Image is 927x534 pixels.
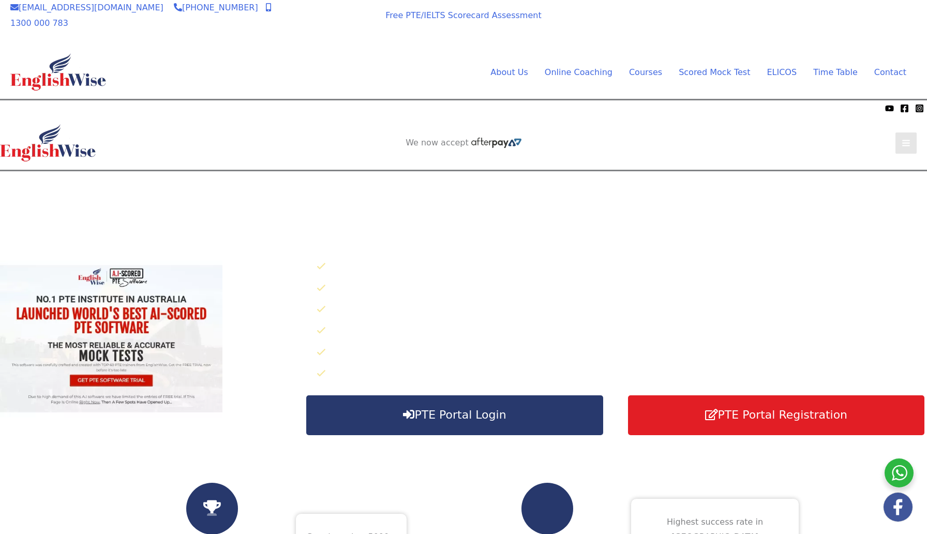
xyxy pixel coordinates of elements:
a: PTE Portal Login [306,395,603,435]
a: AI SCORED PTE SOFTWARE REGISTER FOR FREE SOFTWARE TRIAL [746,14,906,35]
nav: Site Navigation: Main Menu [466,65,906,80]
h2: Why Englishwise [26,443,901,461]
a: AI SCORED PTE SOFTWARE REGISTER FOR FREE SOFTWARE TRIAL [384,180,544,200]
aside: Header Widget 1 [373,171,554,205]
img: Afterpay-Logo [63,106,91,111]
img: cropped-ew-logo [10,53,106,91]
span: ELICOS [767,67,797,77]
li: 200 Listening Practice Questions [317,344,927,361]
span: Time Table [813,67,858,77]
a: Facebook [900,104,909,113]
li: Instant Results – KNOW where you Stand in the Shortest Amount of Time [317,365,927,382]
span: Courses [629,67,662,77]
a: Scored Mock TestMenu Toggle [670,65,758,80]
p: Click below to know why EnglishWise has worlds best AI scored PTE software [309,235,927,251]
a: YouTube [885,104,894,113]
a: About UsMenu Toggle [482,65,536,80]
img: white-facebook.png [884,493,913,522]
a: Contact [866,65,906,80]
a: 1300 000 783 [10,3,271,28]
a: Time TableMenu Toggle [805,65,866,80]
li: 30X AI Scored Full Length Mock Tests [317,258,927,275]
span: Scored Mock Test [679,67,750,77]
img: Afterpay-Logo [471,138,521,148]
a: CoursesMenu Toggle [621,65,670,80]
img: Afterpay-Logo [309,25,338,31]
span: Online Coaching [545,67,612,77]
a: [PHONE_NUMBER] [174,3,258,12]
span: We now accept [296,12,351,23]
a: Free PTE/IELTS Scorecard Assessment [385,10,541,20]
a: Instagram [915,104,924,113]
li: 125 Reading Practice Questions [317,322,927,339]
a: [EMAIL_ADDRESS][DOMAIN_NAME] [10,3,163,12]
span: About Us [490,67,528,77]
li: 250 Speaking Practice Questions [317,280,927,297]
span: We now accept [406,138,469,148]
span: Contact [874,67,906,77]
li: 50 Writing Practice Questions [317,301,927,318]
a: PTE Portal Registration [628,395,924,435]
aside: Header Widget 1 [736,6,917,39]
span: We now accept [5,103,60,113]
a: Online CoachingMenu Toggle [536,65,621,80]
aside: Header Widget 2 [400,138,527,149]
a: ELICOS [758,65,805,80]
